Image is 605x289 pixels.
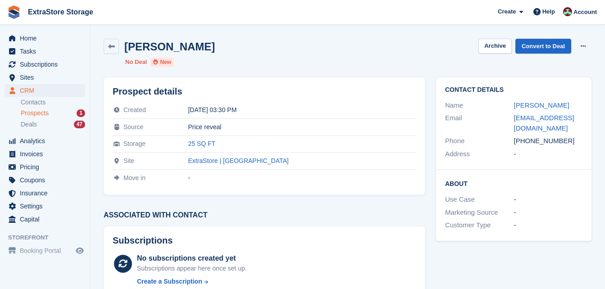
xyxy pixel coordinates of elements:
div: Email [445,113,514,133]
div: - [514,208,583,218]
div: 1 [77,109,85,117]
div: - [514,194,583,205]
a: menu [5,161,85,173]
a: Prospects 1 [21,108,85,118]
span: Tasks [20,45,74,58]
div: Use Case [445,194,514,205]
span: Create [498,7,516,16]
span: Move in [123,174,146,181]
div: Phone [445,136,514,146]
div: - [514,149,583,159]
li: New [150,58,174,67]
span: Home [20,32,74,45]
div: Customer Type [445,220,514,230]
h2: About [445,179,582,188]
a: menu [5,187,85,199]
a: ExtraStore | [GEOGRAPHIC_DATA] [188,157,288,164]
span: Analytics [20,135,74,147]
h2: Subscriptions [113,235,416,246]
div: 47 [74,121,85,128]
span: Subscriptions [20,58,74,71]
h2: Contact Details [445,86,582,94]
a: menu [5,58,85,71]
span: Prospects [21,109,49,117]
a: menu [5,244,85,257]
img: Chelsea Parker [563,7,572,16]
a: menu [5,84,85,97]
a: ExtraStore Storage [24,5,97,19]
a: Contacts [21,98,85,107]
span: CRM [20,84,74,97]
div: Marketing Source [445,208,514,218]
a: menu [5,71,85,84]
span: Deals [21,120,37,129]
li: No Deal [125,58,147,67]
a: [EMAIL_ADDRESS][DOMAIN_NAME] [514,114,574,132]
span: Storefront [8,233,90,242]
a: menu [5,213,85,226]
span: Account [573,8,597,17]
span: Capital [20,213,74,226]
div: Subscriptions appear here once set up. [137,264,247,273]
a: menu [5,174,85,186]
button: Archive [478,39,512,54]
a: menu [5,200,85,212]
span: Help [542,7,555,16]
span: Pricing [20,161,74,173]
span: Insurance [20,187,74,199]
a: menu [5,32,85,45]
a: Create a Subscription [137,277,247,286]
a: menu [5,148,85,160]
span: Settings [20,200,74,212]
a: [PERSON_NAME] [514,101,569,109]
div: - [188,174,416,181]
span: Source [123,123,143,131]
a: menu [5,135,85,147]
h3: Associated with contact [104,211,425,219]
a: 25 SQ FT [188,140,215,147]
a: menu [5,45,85,58]
span: Coupons [20,174,74,186]
img: stora-icon-8386f47178a22dfd0bd8f6a31ec36ba5ce8667c1dd55bd0f319d3a0aa187defe.svg [7,5,21,19]
a: Convert to Deal [515,39,571,54]
div: - [514,220,583,230]
span: Created [123,106,146,113]
span: Sites [20,71,74,84]
span: Storage [123,140,146,147]
span: Invoices [20,148,74,160]
div: Address [445,149,514,159]
a: Preview store [74,245,85,256]
div: Name [445,100,514,111]
span: Booking Portal [20,244,74,257]
div: [PHONE_NUMBER] [514,136,583,146]
span: Site [123,157,134,164]
a: Deals 47 [21,120,85,129]
div: Price reveal [188,123,416,131]
div: [DATE] 03:30 PM [188,106,416,113]
h2: [PERSON_NAME] [124,41,215,53]
div: Create a Subscription [137,277,202,286]
h2: Prospect details [113,86,416,97]
div: No subscriptions created yet [137,253,247,264]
